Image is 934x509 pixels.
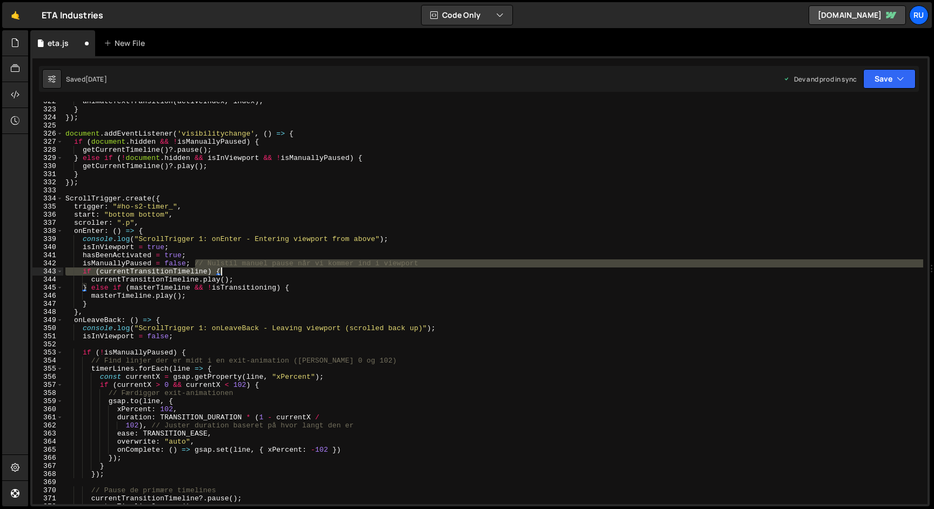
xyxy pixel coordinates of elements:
[32,462,63,470] div: 367
[32,146,63,154] div: 328
[32,340,63,349] div: 352
[32,113,63,122] div: 324
[32,219,63,227] div: 337
[32,186,63,195] div: 333
[32,276,63,284] div: 344
[32,97,63,105] div: 322
[783,75,857,84] div: Dev and prod in sync
[32,308,63,316] div: 348
[32,227,63,235] div: 338
[66,75,107,84] div: Saved
[32,122,63,130] div: 325
[32,243,63,251] div: 340
[32,211,63,219] div: 336
[32,154,63,162] div: 329
[85,75,107,84] div: [DATE]
[32,381,63,389] div: 357
[32,259,63,267] div: 342
[32,300,63,308] div: 347
[32,389,63,397] div: 358
[32,397,63,405] div: 359
[32,421,63,430] div: 362
[48,38,69,49] div: eta.js
[32,267,63,276] div: 343
[32,405,63,413] div: 360
[32,292,63,300] div: 346
[32,324,63,332] div: 350
[32,332,63,340] div: 351
[32,195,63,203] div: 334
[32,105,63,113] div: 323
[32,349,63,357] div: 353
[42,9,103,22] div: ETA Industries
[32,316,63,324] div: 349
[32,470,63,478] div: 368
[32,178,63,186] div: 332
[32,373,63,381] div: 356
[809,5,906,25] a: [DOMAIN_NAME]
[104,38,149,49] div: New File
[909,5,929,25] a: Ru
[32,235,63,243] div: 339
[32,454,63,462] div: 366
[32,413,63,421] div: 361
[422,5,512,25] button: Code Only
[32,284,63,292] div: 345
[32,251,63,259] div: 341
[32,203,63,211] div: 335
[2,2,29,28] a: 🤙
[32,162,63,170] div: 330
[32,438,63,446] div: 364
[32,170,63,178] div: 331
[32,130,63,138] div: 326
[32,478,63,486] div: 369
[32,357,63,365] div: 354
[32,430,63,438] div: 363
[32,138,63,146] div: 327
[32,446,63,454] div: 365
[863,69,916,89] button: Save
[32,365,63,373] div: 355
